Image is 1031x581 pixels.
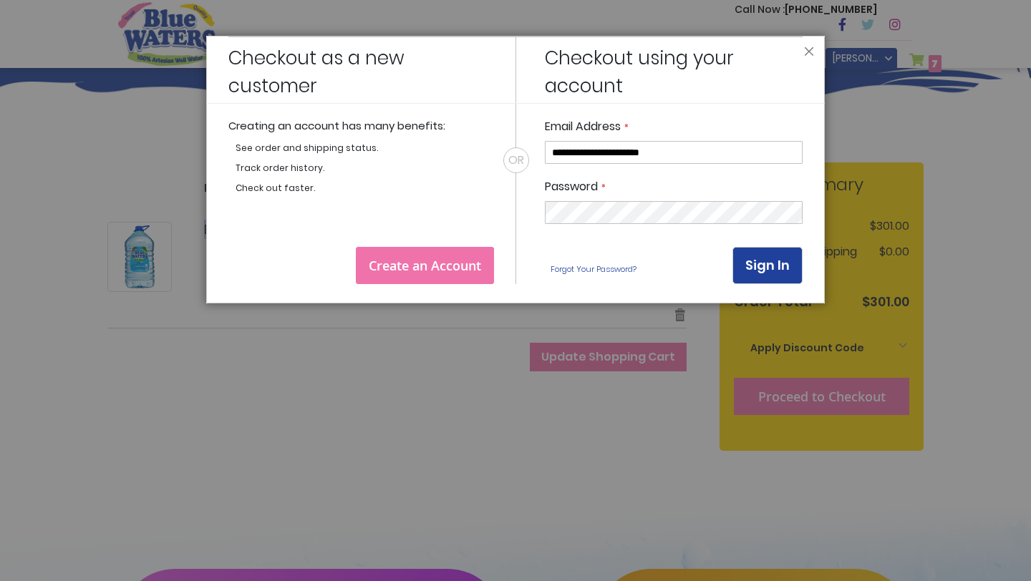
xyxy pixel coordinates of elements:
[236,162,494,175] li: Track order history.
[369,257,481,274] span: Create an Account
[236,142,494,155] li: See order and shipping status.
[545,118,621,135] span: Email Address
[356,247,494,284] a: Create an Account
[228,118,494,135] p: Creating an account has many benefits:
[236,182,494,195] li: Check out faster.
[545,178,598,195] span: Password
[732,247,803,284] button: Sign In
[545,258,642,280] a: Forgot Your Password?
[745,256,790,274] span: Sign In
[551,263,636,275] span: Forgot Your Password?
